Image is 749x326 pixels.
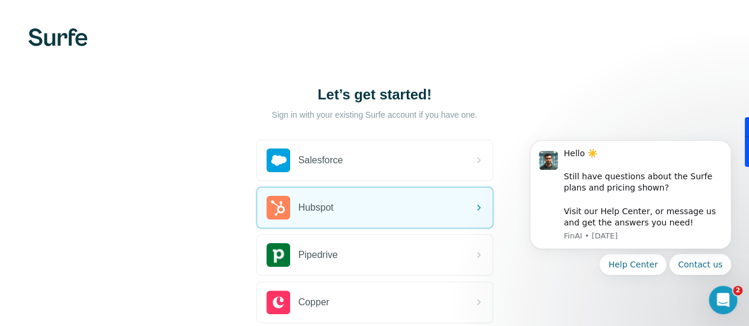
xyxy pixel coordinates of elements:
[512,126,749,320] iframe: Intercom notifications message
[266,243,290,267] img: pipedrive's logo
[256,85,493,104] h1: Let’s get started!
[28,28,88,46] img: Surfe's logo
[733,286,742,295] span: 2
[298,295,329,309] span: Copper
[272,109,477,121] p: Sign in with your existing Surfe account if you have one.
[266,149,290,172] img: salesforce's logo
[266,291,290,314] img: copper's logo
[298,201,334,215] span: Hubspot
[266,196,290,220] img: hubspot's logo
[298,153,343,167] span: Salesforce
[709,286,737,314] iframe: Intercom live chat
[298,248,338,262] span: Pipedrive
